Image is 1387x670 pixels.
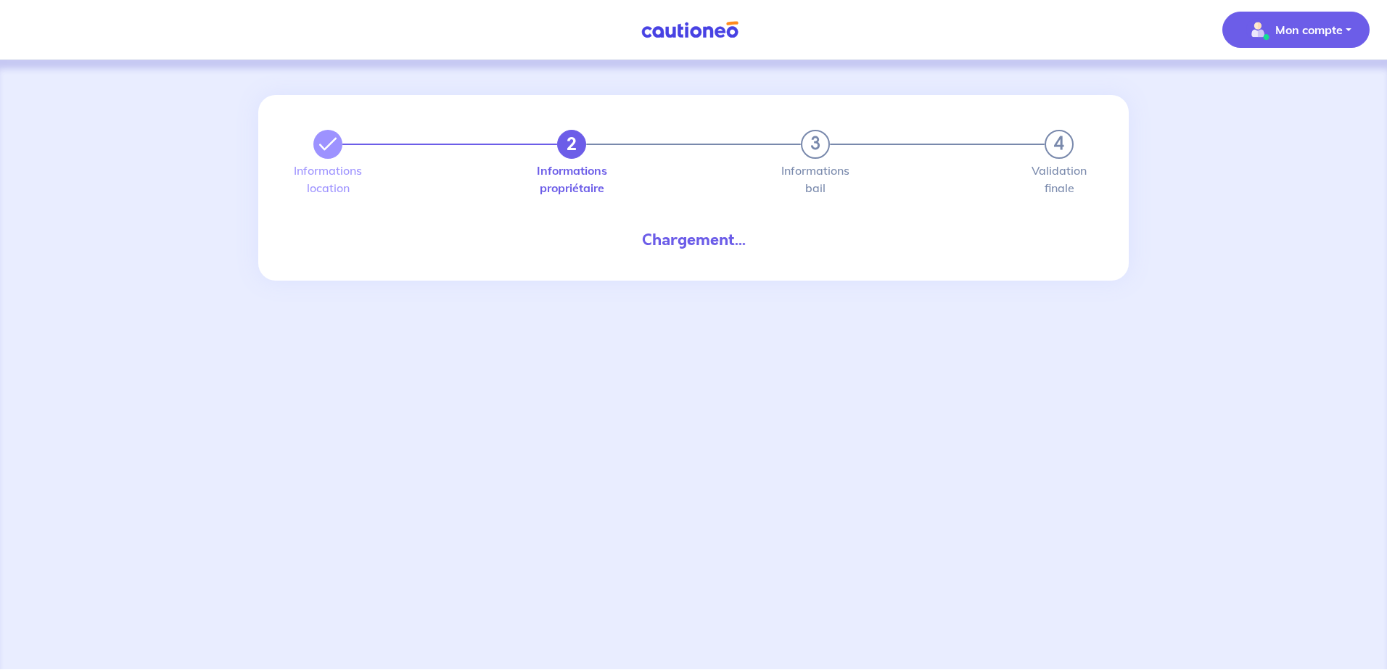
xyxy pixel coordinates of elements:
[801,165,830,194] label: Informations bail
[1275,21,1343,38] p: Mon compte
[557,130,586,159] button: 2
[557,165,586,194] label: Informations propriétaire
[1222,12,1370,48] button: illu_account_valid_menu.svgMon compte
[1246,18,1269,41] img: illu_account_valid_menu.svg
[302,228,1085,252] div: Chargement...
[313,165,342,194] label: Informations location
[1045,165,1074,194] label: Validation finale
[635,21,744,39] img: Cautioneo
